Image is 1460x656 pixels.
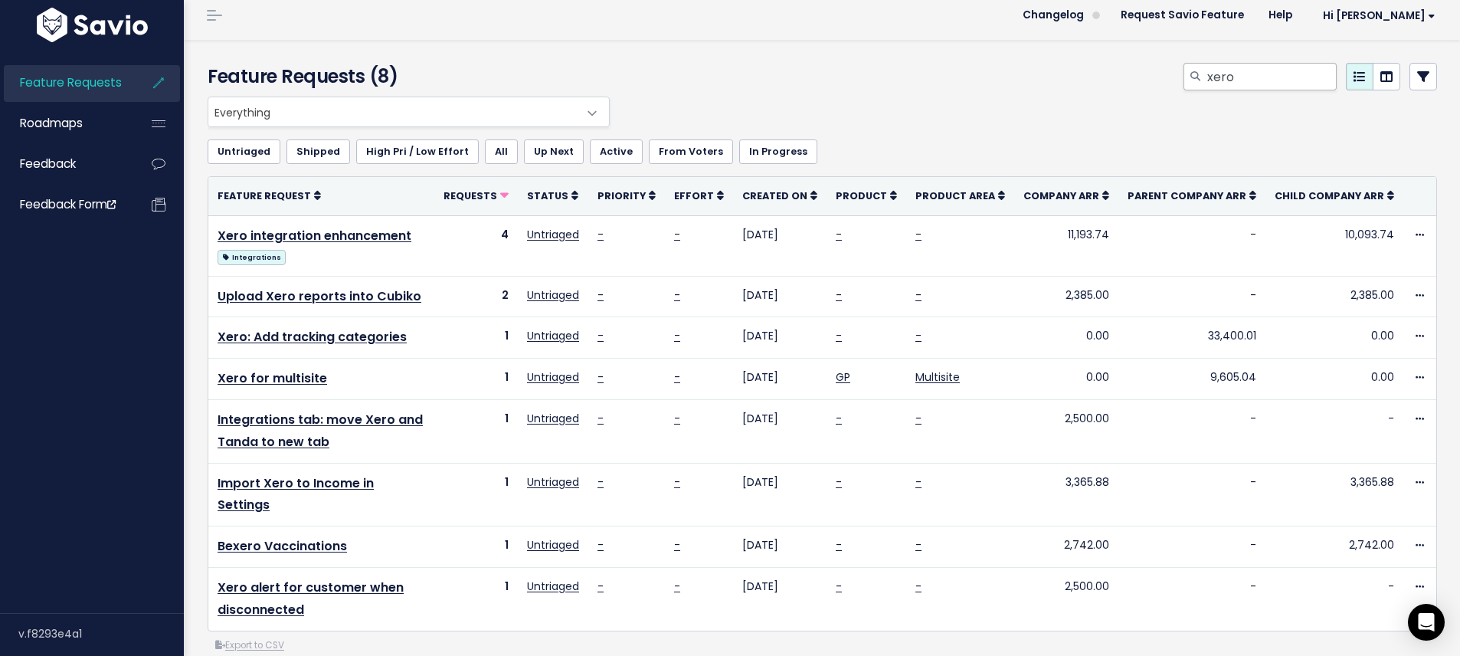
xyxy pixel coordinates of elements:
td: 1 [434,317,518,359]
td: 3,365.88 [1014,463,1118,526]
a: Feature Request [218,188,321,203]
a: GP [836,369,850,385]
div: v.f8293e4a1 [18,614,184,654]
a: Untriaged [527,474,579,490]
span: Feature Request [218,189,311,202]
a: - [915,227,922,242]
a: - [597,227,604,242]
td: 3,365.88 [1265,463,1403,526]
a: - [674,227,680,242]
a: - [836,287,842,303]
input: Search features... [1206,63,1337,90]
span: Roadmaps [20,115,83,131]
td: 1 [434,359,518,400]
a: - [915,411,922,426]
td: 1 [434,526,518,568]
td: - [1118,567,1265,630]
a: - [915,579,922,594]
td: - [1118,526,1265,568]
a: - [674,537,680,553]
span: Everything [208,97,610,127]
td: [DATE] [733,526,827,568]
a: Multisite [915,369,960,385]
span: Everything [208,97,578,126]
ul: Filter feature requests [208,139,1437,164]
a: - [836,411,842,426]
span: Product Area [915,189,995,202]
td: 2 [434,276,518,317]
a: Company ARR [1023,188,1109,203]
a: Up Next [524,139,584,164]
td: 10,093.74 [1265,215,1403,276]
td: 2,385.00 [1265,276,1403,317]
a: - [597,369,604,385]
a: - [674,369,680,385]
img: logo-white.9d6f32f41409.svg [33,8,152,42]
a: Untriaged [527,579,579,594]
a: - [836,227,842,242]
td: 2,742.00 [1014,526,1118,568]
a: Export to CSV [215,639,284,651]
a: - [597,328,604,343]
td: - [1118,215,1265,276]
td: - [1118,276,1265,317]
td: 0.00 [1014,317,1118,359]
td: 11,193.74 [1014,215,1118,276]
td: - [1265,399,1403,463]
td: 0.00 [1265,359,1403,400]
a: - [915,474,922,490]
td: - [1118,399,1265,463]
td: 2,742.00 [1265,526,1403,568]
td: [DATE] [733,215,827,276]
a: Help [1256,4,1305,27]
a: Created On [742,188,817,203]
span: Feature Requests [20,74,122,90]
a: Priority [597,188,656,203]
a: - [597,537,604,553]
span: Hi [PERSON_NAME] [1323,10,1435,21]
a: Requests [444,188,509,203]
a: Untriaged [527,328,579,343]
a: - [597,474,604,490]
a: Hi [PERSON_NAME] [1305,4,1448,28]
a: Status [527,188,578,203]
td: 4 [434,215,518,276]
a: - [674,579,680,594]
td: [DATE] [733,399,827,463]
a: Xero: Add tracking categories [218,328,407,346]
span: Parent Company ARR [1128,189,1246,202]
a: Active [590,139,643,164]
h4: Feature Requests (8) [208,63,602,90]
a: Bexero Vaccinations [218,537,347,555]
a: Child Company ARR [1275,188,1394,203]
a: Untriaged [527,411,579,426]
a: Feature Requests [4,65,127,100]
td: [DATE] [733,567,827,630]
span: Feedback form [20,196,116,212]
a: - [836,537,842,553]
a: Import Xero to Income in Settings [218,474,374,514]
a: Upload Xero reports into Cubiko [218,287,421,305]
span: Feedback [20,156,76,172]
a: Shipped [286,139,350,164]
a: Product [836,188,897,203]
a: - [836,579,842,594]
a: - [915,328,922,343]
a: Request Savio Feature [1108,4,1256,27]
a: - [836,474,842,490]
td: 2,500.00 [1014,399,1118,463]
a: Feedback [4,146,127,182]
span: Priority [597,189,646,202]
a: - [915,287,922,303]
a: Product Area [915,188,1005,203]
span: Status [527,189,568,202]
a: Feedback form [4,187,127,222]
span: Created On [742,189,807,202]
a: - [674,474,680,490]
a: - [836,328,842,343]
span: Company ARR [1023,189,1099,202]
a: Untriaged [527,287,579,303]
a: Parent Company ARR [1128,188,1256,203]
span: Integrations [218,250,286,265]
td: 1 [434,567,518,630]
